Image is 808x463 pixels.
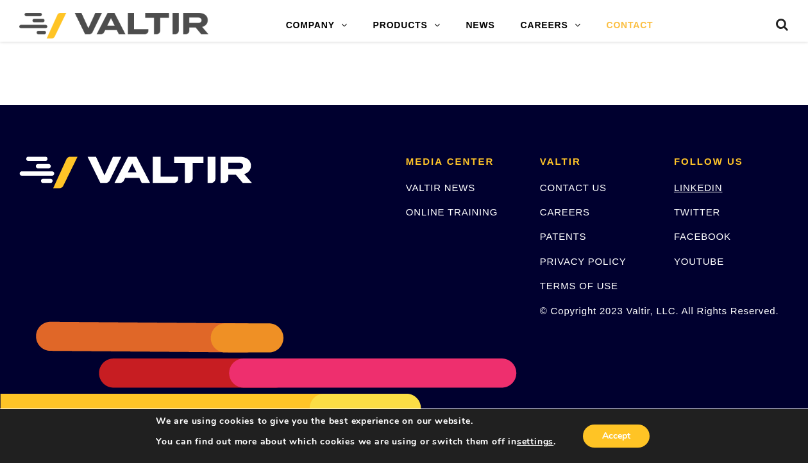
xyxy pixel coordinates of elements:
[540,256,627,267] a: PRIVACY POLICY
[273,13,360,38] a: COMPANY
[19,13,208,38] img: Valtir
[517,436,553,448] button: settings
[674,256,724,267] a: YOUTUBE
[406,206,498,217] a: ONLINE TRAINING
[593,13,666,38] a: CONTACT
[674,182,723,193] a: LINKEDIN
[540,231,587,242] a: PATENTS
[540,280,618,291] a: TERMS OF USE
[508,13,594,38] a: CAREERS
[540,156,655,167] h2: VALTIR
[406,182,475,193] a: VALTIR NEWS
[360,13,453,38] a: PRODUCTS
[540,303,655,318] p: © Copyright 2023 Valtir, LLC. All Rights Reserved.
[540,206,590,217] a: CAREERS
[540,182,607,193] a: CONTACT US
[674,231,731,242] a: FACEBOOK
[674,206,720,217] a: TWITTER
[19,156,252,189] img: VALTIR
[674,156,789,167] h2: FOLLOW US
[406,156,521,167] h2: MEDIA CENTER
[453,13,507,38] a: NEWS
[583,425,650,448] button: Accept
[156,416,556,427] p: We are using cookies to give you the best experience on our website.
[156,436,556,448] p: You can find out more about which cookies we are using or switch them off in .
